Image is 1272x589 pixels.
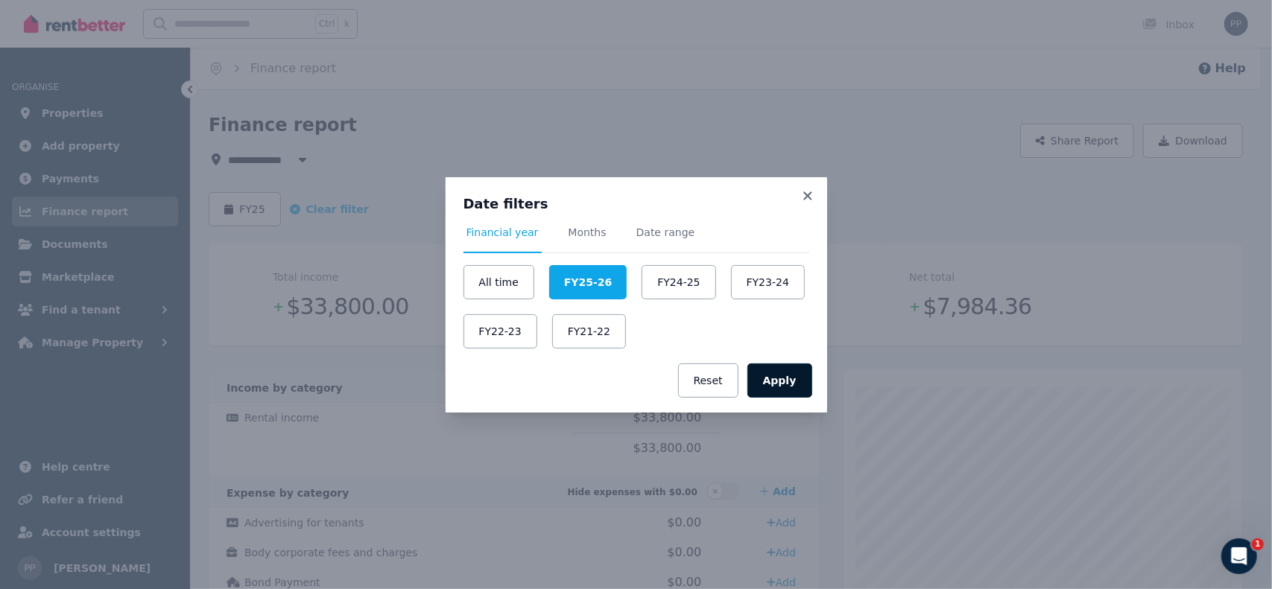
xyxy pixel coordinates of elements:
[463,314,537,348] button: FY22-23
[549,265,627,299] button: FY25-26
[1252,538,1264,550] span: 1
[747,363,812,398] button: Apply
[466,225,539,240] span: Financial year
[463,265,534,299] button: All time
[569,225,607,240] span: Months
[463,195,809,213] h3: Date filters
[678,363,738,398] button: Reset
[1221,538,1257,574] iframe: Intercom live chat
[642,265,715,299] button: FY24-25
[636,225,695,240] span: Date range
[463,225,809,253] nav: Tabs
[552,314,626,348] button: FY21-22
[731,265,805,299] button: FY23-24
